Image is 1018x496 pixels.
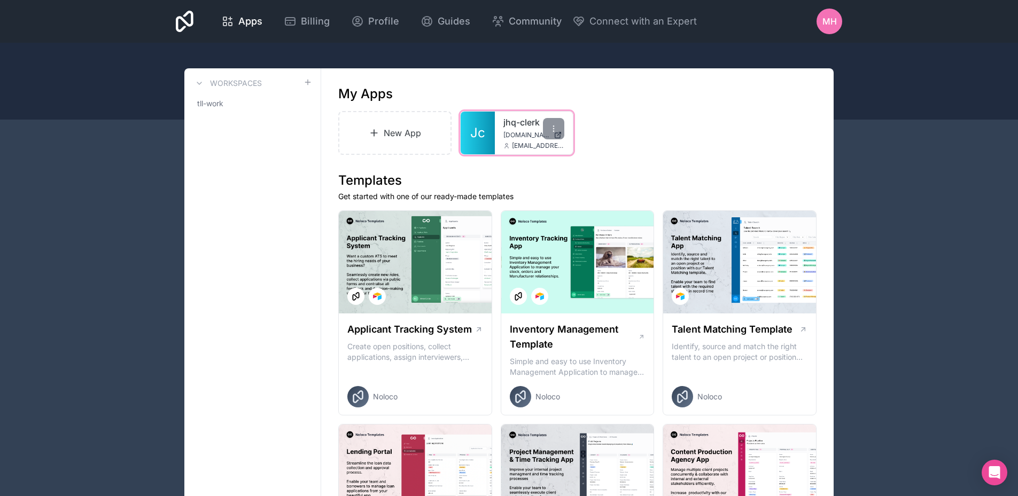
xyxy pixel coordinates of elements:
a: Community [483,10,570,33]
a: Jc [461,112,495,154]
span: Billing [301,14,330,29]
span: Noloco [697,391,722,402]
a: Guides [412,10,479,33]
span: Community [509,14,562,29]
a: Profile [343,10,408,33]
span: Noloco [535,391,560,402]
span: [EMAIL_ADDRESS][DOMAIN_NAME] [512,141,564,150]
div: Open Intercom Messenger [982,460,1007,485]
a: [DOMAIN_NAME] [503,131,564,139]
span: Profile [368,14,399,29]
span: Guides [438,14,470,29]
img: Airtable Logo [535,292,544,301]
h3: Workspaces [210,78,262,89]
span: [DOMAIN_NAME] [503,131,549,139]
h1: Talent Matching Template [672,322,792,337]
a: New App [338,111,452,155]
span: MH [822,15,837,28]
h1: Inventory Management Template [510,322,638,352]
a: jhq-clerk [503,116,564,129]
img: Airtable Logo [373,292,382,301]
span: Connect with an Expert [589,14,697,29]
span: Jc [470,124,485,141]
a: tll-work [193,94,312,113]
span: Noloco [373,391,398,402]
h1: Templates [338,172,817,189]
span: tll-work [197,98,223,109]
h1: My Apps [338,85,393,103]
p: Identify, source and match the right talent to an open project or position with our Talent Matchi... [672,341,807,363]
h1: Applicant Tracking System [347,322,472,337]
button: Connect with an Expert [572,14,697,29]
a: Workspaces [193,77,262,90]
a: Billing [275,10,338,33]
img: Airtable Logo [676,292,685,301]
p: Create open positions, collect applications, assign interviewers, centralise candidate feedback a... [347,341,483,363]
span: Apps [238,14,262,29]
p: Simple and easy to use Inventory Management Application to manage your stock, orders and Manufact... [510,356,646,377]
a: Apps [213,10,271,33]
p: Get started with one of our ready-made templates [338,191,817,202]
